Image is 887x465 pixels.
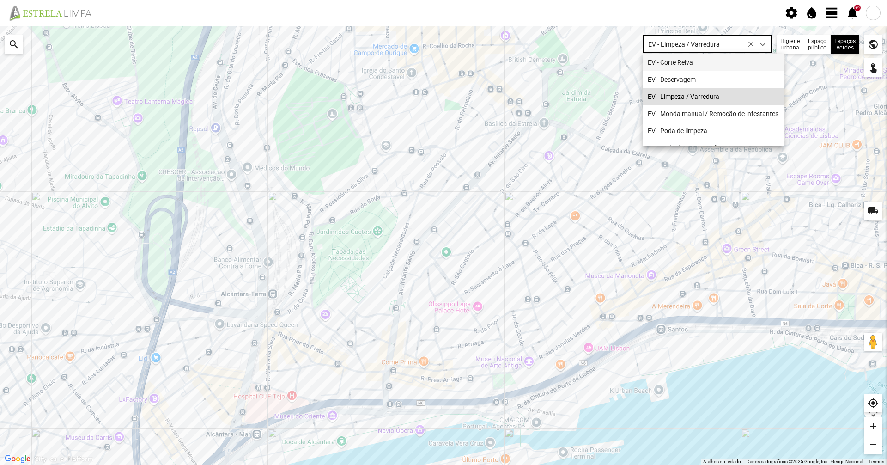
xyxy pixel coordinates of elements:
span: EV - Limpeza / Varredura [643,36,754,53]
button: Atalhos do teclado [703,459,741,465]
span: EV - Poda de manutenção [648,144,722,152]
span: EV - Limpeza / Varredura [648,93,719,100]
img: Google [2,453,33,465]
div: Higiene urbana [777,35,804,54]
button: Arraste o Pegman até o mapa para abrir o Street View [864,333,882,351]
span: view_day [825,6,839,20]
a: Termos (abre em uma nova guia) [869,459,884,464]
img: file [6,5,102,21]
span: EV - Monda manual / Remoção de infestantes [648,110,778,117]
div: add [864,417,882,435]
div: my_location [864,394,882,412]
span: water_drop [805,6,819,20]
li: EV - Monda manual / Remoção de infestantes [643,105,784,122]
div: dropdown trigger [754,36,772,53]
li: EV - Deservagem [643,71,784,88]
div: remove [864,435,882,454]
div: public [864,35,882,54]
span: EV - Corte Relva [648,59,693,66]
li: EV - Poda de limpeza [643,122,784,139]
div: touch_app [864,58,882,77]
a: Abrir esta área no Google Maps (abre uma nova janela) [2,453,33,465]
div: Espaço público [804,35,831,54]
div: +9 [854,5,861,11]
span: settings [784,6,798,20]
li: EV - Corte Relva [643,54,784,71]
li: EV - Limpeza / Varredura [643,88,784,105]
div: local_shipping [864,202,882,220]
span: notifications [845,6,859,20]
div: Espaços verdes [831,35,859,54]
span: EV - Deservagem [648,76,696,83]
span: Dados cartográficos ©2025 Google, Inst. Geogr. Nacional [747,459,863,464]
li: EV - Poda de manutenção [643,139,784,156]
div: search [5,35,23,54]
span: EV - Poda de limpeza [648,127,707,135]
